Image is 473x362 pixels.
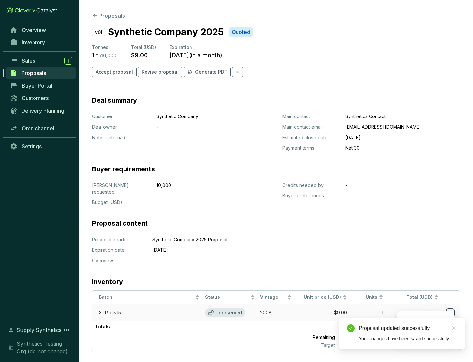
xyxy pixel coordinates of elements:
div: Your changes have been saved successfully. [359,335,457,342]
p: - [345,182,460,189]
p: Deal owner [92,124,151,130]
p: $9.00 [131,51,148,59]
button: Generate PDF [184,67,231,77]
p: Tonnes [92,44,118,51]
a: Delivery Planning [7,105,76,116]
td: $9.00 [386,304,441,321]
p: Credits needed by [282,182,340,189]
span: Synthetics Testing Org (do not change) [17,340,72,355]
span: Inventory [22,39,45,46]
span: Revise proposal [142,69,179,75]
h3: Inventory [92,277,123,286]
p: Synthetic Company 2025 [108,25,224,39]
th: Vintage [258,291,294,304]
a: STP-dtv15 [99,310,121,315]
span: Customers [22,95,49,101]
a: Close [450,324,457,332]
span: Total (USD) [406,294,433,300]
p: ‐ [345,193,460,199]
span: Supply Synthetics [16,326,62,334]
p: Main contact [282,113,340,120]
p: Generate PDF [195,69,227,75]
p: 10,000 t [338,342,386,349]
span: Settings [22,143,42,150]
p: [EMAIL_ADDRESS][DOMAIN_NAME] [345,124,460,130]
span: Buyer Portal [22,82,52,89]
p: Net 30 [345,145,460,151]
p: Proposal header [92,236,145,243]
p: Unreserved [215,310,242,316]
th: Status [202,291,258,304]
p: Reserve credits [412,318,448,324]
p: Estimated close date [282,134,340,141]
a: Inventory [7,37,76,48]
p: [DATE] [345,134,460,141]
p: Main contact email [282,124,340,130]
span: check-circle [347,324,355,332]
p: Totals [92,321,113,333]
p: [DATE] [152,247,428,253]
p: - [156,124,245,130]
a: Sales [7,55,76,66]
span: Accept proposal [96,69,133,75]
p: ‐ [152,257,428,264]
span: Status [205,294,249,300]
button: Revise proposal [138,67,182,77]
td: $9.00 [294,304,349,321]
a: Omnichannel [7,123,76,134]
p: Expiration date [92,247,145,253]
p: v01 [92,28,105,36]
span: Batch [99,294,194,300]
h3: Buyer requirements [92,165,155,174]
p: ‐ [156,134,245,141]
th: Units [349,291,386,304]
h3: Deal summary [92,96,137,105]
p: Overview [92,257,145,264]
h3: Proposal content [92,219,148,228]
a: Proposals [6,67,76,79]
p: Synthetic Company [156,113,245,120]
td: 1 [349,304,386,321]
th: Batch [92,291,202,304]
p: 9,999 t [338,333,386,342]
button: Proposals [92,12,125,20]
a: Overview [7,24,76,36]
span: Units [352,294,378,300]
p: Customer [92,113,151,120]
a: Buyer Portal [7,80,76,91]
p: Buyer preferences [282,193,340,199]
p: Synthetics Contact [345,113,460,120]
p: Notes (internal) [92,134,151,141]
span: Sales [22,57,35,64]
span: Vintage [260,294,286,300]
p: / 10,000 t [100,53,118,59]
span: Total (USD) [131,44,156,50]
p: Synthetic Company 2025 Proposal [152,236,428,243]
p: 1 t [92,51,98,59]
a: Settings [7,141,76,152]
p: [PERSON_NAME] requested [92,182,151,195]
p: Payment terms [282,145,340,151]
td: 2008 [258,304,294,321]
p: Quoted [232,29,250,36]
p: 1 t [337,321,386,333]
p: 10,000 [156,182,245,189]
p: Expiration [169,44,222,51]
span: Omnichannel [22,125,54,132]
span: Proposals [21,70,46,76]
p: Remaining [283,333,338,342]
span: Overview [22,27,46,33]
button: Accept proposal [92,67,137,77]
p: Target [283,342,338,349]
span: close [451,326,456,330]
a: Customers [7,92,76,104]
span: Unit price (USD) [304,294,341,300]
span: Budget (USD) [92,199,122,205]
span: Delivery Planning [21,107,64,114]
div: Proposal updated successfully. [359,324,457,332]
p: [DATE] ( in a month ) [169,51,222,59]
